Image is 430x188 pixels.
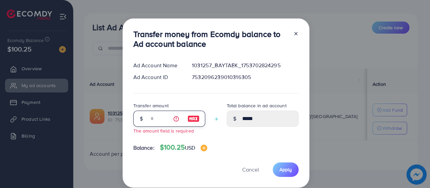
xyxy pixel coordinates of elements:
div: Ad Account ID [128,73,187,81]
h4: $100.25 [160,143,208,152]
span: Cancel [242,166,259,173]
h3: Transfer money from Ecomdy balance to Ad account balance [133,29,288,49]
label: Transfer amount [133,102,169,109]
div: 1031257_BAYTAEK_1753702824295 [186,62,304,69]
span: USD [185,144,195,151]
label: Total balance in ad account [227,102,287,109]
small: The amount field is required [133,127,194,134]
div: Ad Account Name [128,62,187,69]
button: Apply [273,162,299,177]
button: Cancel [234,162,267,177]
img: image [201,145,207,151]
img: image [187,115,200,123]
span: Apply [279,166,292,173]
div: 7532096239010316305 [186,73,304,81]
span: Balance: [133,144,155,152]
